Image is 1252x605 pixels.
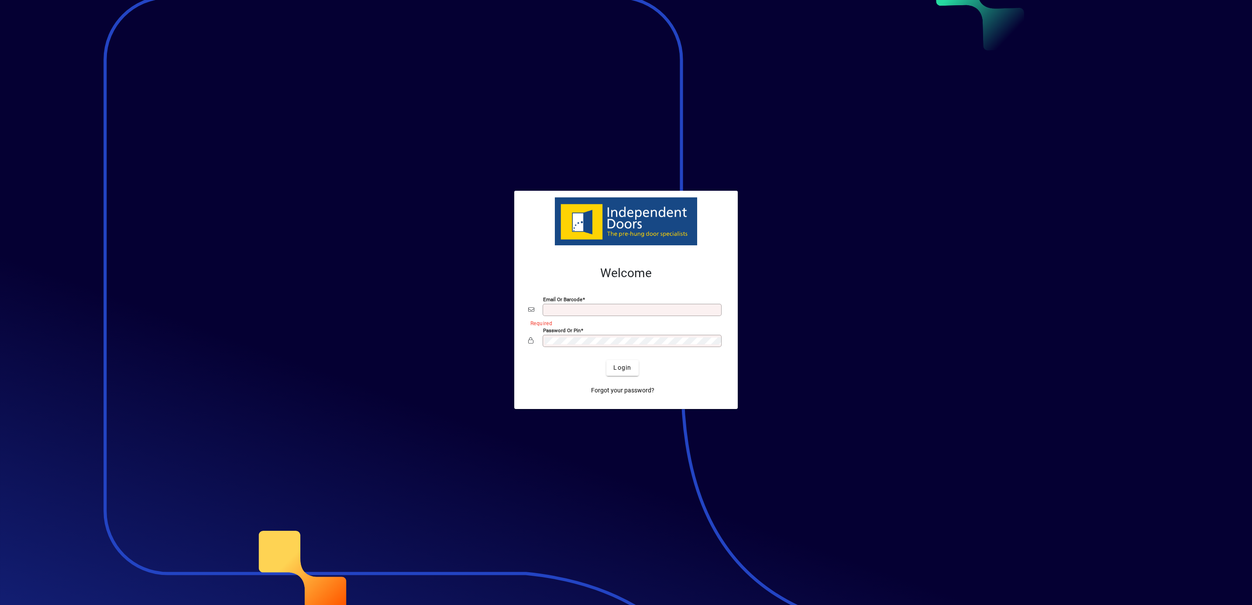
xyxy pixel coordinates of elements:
[588,383,658,399] a: Forgot your password?
[528,266,724,281] h2: Welcome
[591,386,654,395] span: Forgot your password?
[606,360,638,376] button: Login
[543,296,582,302] mat-label: Email or Barcode
[613,363,631,372] span: Login
[530,318,717,327] mat-error: Required
[543,327,581,333] mat-label: Password or Pin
